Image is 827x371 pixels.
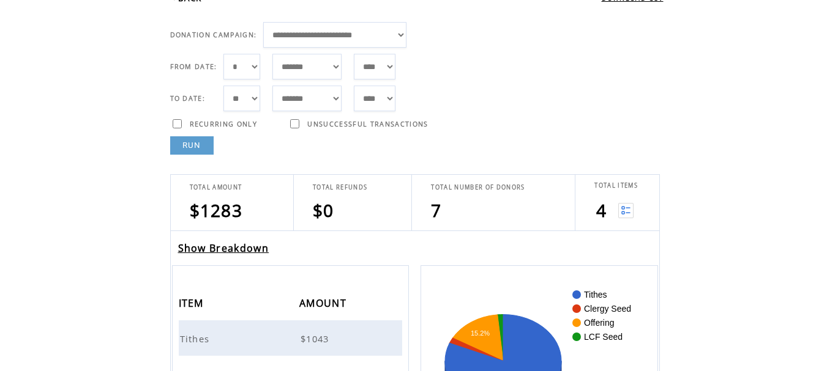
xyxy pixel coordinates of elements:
a: Tithes [180,332,213,343]
span: TOTAL REFUNDS [313,183,367,191]
span: 4 [596,199,607,222]
text: Offering [584,318,615,328]
span: $1043 [301,332,332,345]
text: LCF Seed [584,332,623,342]
span: UNSUCCESSFUL TRANSACTIONS [307,120,428,128]
text: Tithes [584,290,607,299]
a: ITEM [179,299,207,306]
span: 7 [431,199,441,222]
text: Clergy Seed [584,304,631,314]
span: ITEM [179,293,207,316]
span: TOTAL AMOUNT [190,183,242,191]
a: Show Breakdown [178,241,269,255]
img: View list [618,203,634,218]
a: AMOUNT [299,299,350,306]
span: $1283 [190,199,243,222]
span: RECURRING ONLY [190,120,258,128]
span: DONATION CAMPAIGN: [170,31,257,39]
a: RUN [170,136,214,155]
span: $0 [313,199,334,222]
span: Tithes [180,332,213,345]
span: TOTAL NUMBER OF DONORS [431,183,525,191]
span: FROM DATE: [170,62,217,71]
text: 15.2% [471,329,490,337]
span: TOTAL ITEMS [594,182,638,189]
span: TO DATE: [170,94,206,103]
span: AMOUNT [299,293,350,316]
